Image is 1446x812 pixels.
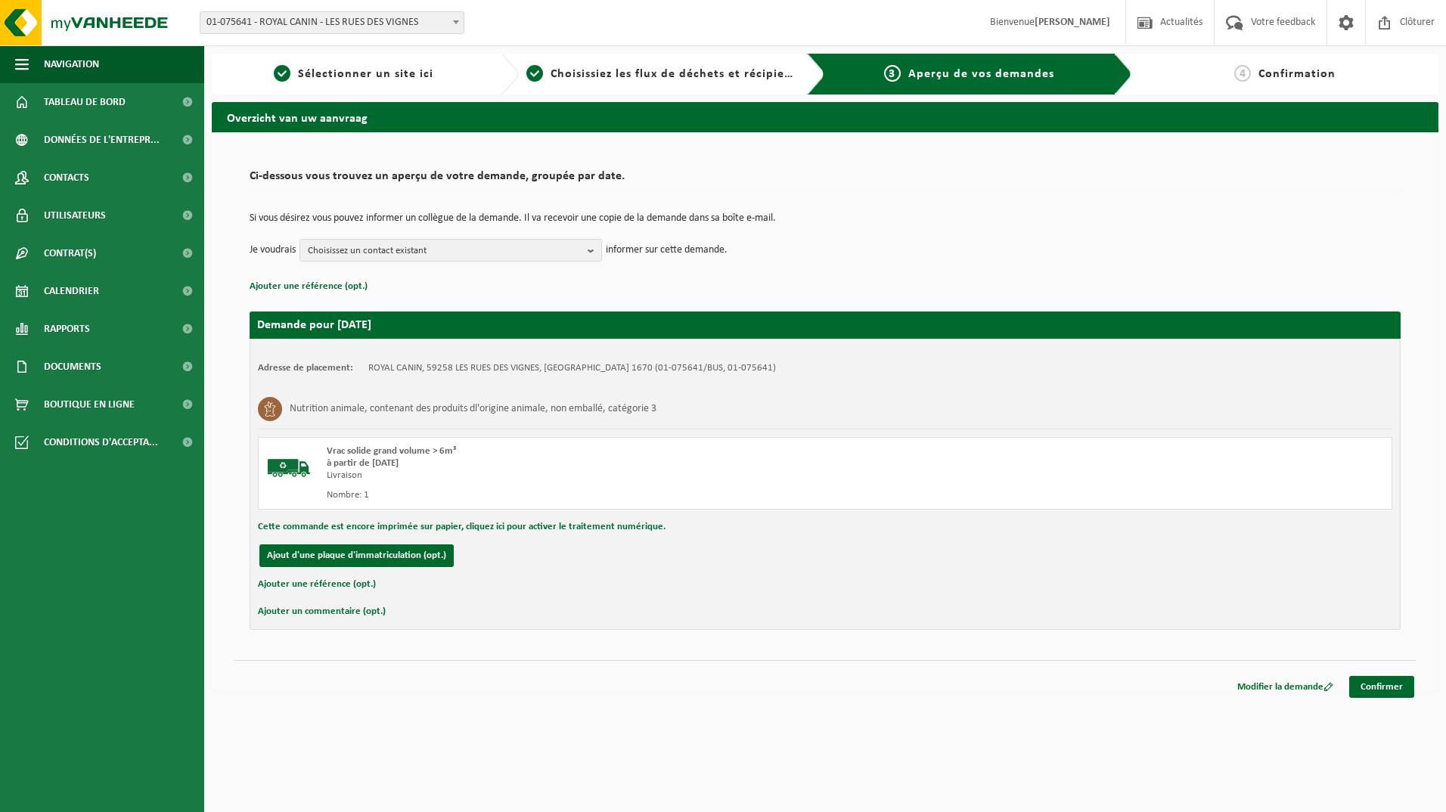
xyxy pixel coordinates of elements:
[258,363,353,373] strong: Adresse de placement:
[257,319,371,331] strong: Demande pour [DATE]
[44,310,90,348] span: Rapports
[44,423,158,461] span: Conditions d'accepta...
[327,458,399,468] strong: à partir de [DATE]
[44,386,135,423] span: Boutique en ligne
[250,277,368,296] button: Ajouter une référence (opt.)
[44,272,99,310] span: Calendrier
[266,445,312,491] img: BL-SO-LV.png
[44,197,106,234] span: Utilisateurs
[219,65,489,83] a: 1Sélectionner un site ici
[290,397,656,421] h3: Nutrition animale, contenant des produits dl'origine animale, non emballé, catégorie 3
[44,234,96,272] span: Contrat(s)
[259,544,454,567] button: Ajout d'une plaque d'immatriculation (opt.)
[299,239,602,262] button: Choisissez un contact existant
[258,602,386,621] button: Ajouter un commentaire (opt.)
[551,68,802,80] span: Choisissiez les flux de déchets et récipients
[250,170,1401,191] h2: Ci-dessous vous trouvez un aperçu de votre demande, groupée par date.
[368,362,776,374] td: ROYAL CANIN, 59258 LES RUES DES VIGNES, [GEOGRAPHIC_DATA] 1670 (01-075641/BUS, 01-075641)
[44,348,101,386] span: Documents
[327,470,886,482] div: Livraison
[308,240,582,262] span: Choisissez un contact existant
[327,446,456,456] span: Vrac solide grand volume > 6m³
[327,489,886,501] div: Nombre: 1
[1035,17,1110,28] strong: [PERSON_NAME]
[884,65,901,82] span: 3
[1234,65,1251,82] span: 4
[1258,68,1336,80] span: Confirmation
[526,65,796,83] a: 2Choisissiez les flux de déchets et récipients
[250,239,296,262] p: Je voudrais
[200,11,464,34] span: 01-075641 - ROYAL CANIN - LES RUES DES VIGNES
[44,83,126,121] span: Tableau de bord
[298,68,433,80] span: Sélectionner un site ici
[258,575,376,594] button: Ajouter une référence (opt.)
[1349,676,1414,698] a: Confirmer
[1226,676,1345,698] a: Modifier la demande
[44,159,89,197] span: Contacts
[250,213,1401,224] p: Si vous désirez vous pouvez informer un collègue de la demande. Il va recevoir une copie de la de...
[44,121,160,159] span: Données de l'entrepr...
[908,68,1054,80] span: Aperçu de vos demandes
[526,65,543,82] span: 2
[200,12,464,33] span: 01-075641 - ROYAL CANIN - LES RUES DES VIGNES
[274,65,290,82] span: 1
[44,45,99,83] span: Navigation
[606,239,728,262] p: informer sur cette demande.
[258,517,666,537] button: Cette commande est encore imprimée sur papier, cliquez ici pour activer le traitement numérique.
[212,102,1438,132] h2: Overzicht van uw aanvraag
